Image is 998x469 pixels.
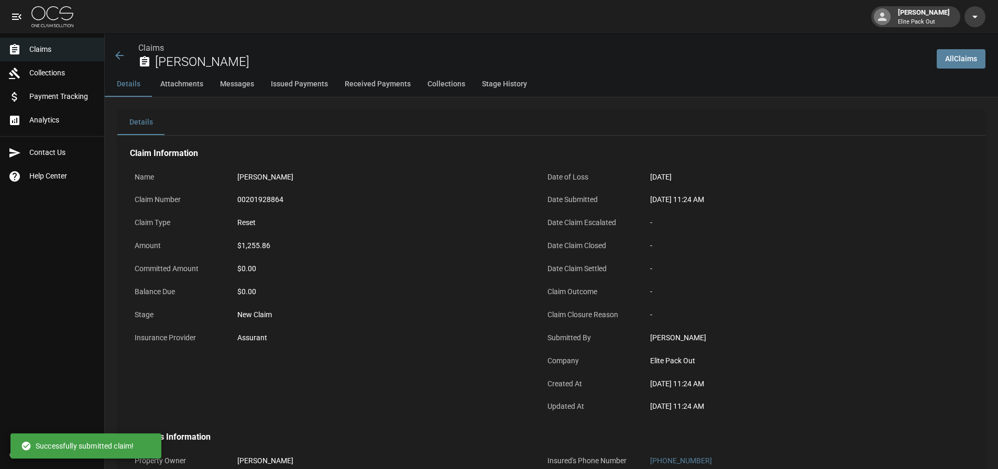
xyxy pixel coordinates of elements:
[543,328,637,348] p: Submitted By
[543,213,637,233] p: Date Claim Escalated
[894,7,954,26] div: [PERSON_NAME]
[898,18,950,27] p: Elite Pack Out
[543,189,637,210] p: Date Submitted
[237,455,293,466] div: [PERSON_NAME]
[650,378,938,389] div: [DATE] 11:24 AM
[650,172,672,183] div: [DATE]
[29,115,96,126] span: Analytics
[543,236,637,256] p: Date Claim Closed
[474,72,535,97] button: Stage History
[937,49,985,69] a: AllClaims
[419,72,474,97] button: Collections
[650,309,938,320] div: -
[237,172,293,183] div: [PERSON_NAME]
[130,189,224,210] p: Claim Number
[543,396,637,417] p: Updated At
[130,282,224,302] p: Balance Due
[130,259,224,279] p: Committed Amount
[29,68,96,79] span: Collections
[117,110,164,135] button: Details
[650,286,938,297] div: -
[130,236,224,256] p: Amount
[31,6,73,27] img: ocs-logo-white-transparent.png
[543,167,637,187] p: Date of Loss
[336,72,419,97] button: Received Payments
[130,148,943,159] h4: Claim Information
[6,6,27,27] button: open drawer
[543,259,637,279] p: Date Claim Settled
[130,305,224,325] p: Stage
[29,91,96,102] span: Payment Tracking
[105,72,152,97] button: Details
[117,110,985,135] div: details tabs
[543,351,637,371] p: Company
[543,374,637,394] p: Created At
[212,72,262,97] button: Messages
[9,450,95,460] div: © 2025 One Claim Solution
[138,42,928,54] nav: breadcrumb
[650,194,938,205] div: [DATE] 11:24 AM
[130,432,943,442] h4: Insured's Information
[543,305,637,325] p: Claim Closure Reason
[130,167,224,187] p: Name
[105,72,998,97] div: anchor tabs
[650,355,938,366] div: Elite Pack Out
[155,54,928,70] h2: [PERSON_NAME]
[650,217,938,228] div: -
[237,194,283,205] div: 00201928864
[650,263,938,274] div: -
[237,240,270,251] div: $1,255.86
[650,240,938,251] div: -
[152,72,212,97] button: Attachments
[237,263,525,274] div: $0.00
[130,213,224,233] p: Claim Type
[237,217,256,228] div: Reset
[130,328,224,348] p: Insurance Provider
[29,171,96,182] span: Help Center
[237,332,267,343] div: Assurant
[29,44,96,55] span: Claims
[29,147,96,158] span: Contact Us
[237,286,525,297] div: $0.00
[543,282,637,302] p: Claim Outcome
[262,72,336,97] button: Issued Payments
[650,456,712,465] a: [PHONE_NUMBER]
[138,43,164,53] a: Claims
[21,437,134,455] div: Successfully submitted claim!
[650,401,938,412] div: [DATE] 11:24 AM
[237,309,525,320] div: New Claim
[650,332,938,343] div: [PERSON_NAME]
